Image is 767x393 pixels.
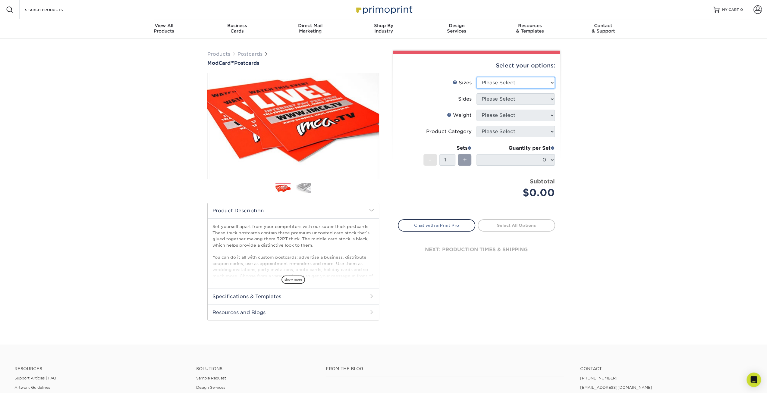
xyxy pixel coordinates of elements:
a: Resources& Templates [493,19,567,39]
h2: Specifications & Templates [208,289,379,304]
h4: Resources [14,366,187,371]
a: ModCard™Postcards [207,60,379,66]
div: next: production times & shipping [398,232,555,268]
div: Weight [447,112,472,119]
span: Contact [567,23,640,28]
span: Resources [493,23,567,28]
span: - [429,155,432,164]
p: Set yourself apart from your competitors with our super thick postcards. These thick postcards co... [212,223,374,285]
a: Shop ByIndustry [347,19,420,39]
h4: Solutions [196,366,317,371]
span: 0 [740,8,743,12]
h1: Postcards [207,60,379,66]
a: DesignServices [420,19,493,39]
span: Direct Mail [274,23,347,28]
span: + [463,155,467,164]
div: Products [127,23,201,34]
div: & Support [567,23,640,34]
span: ModCard™ [207,60,234,66]
a: Products [207,51,230,57]
span: Business [200,23,274,28]
a: Sample Request [196,376,226,380]
div: Cards [200,23,274,34]
div: Sets [423,145,472,152]
div: Sides [458,95,472,103]
img: Primoprint [354,3,414,16]
a: [EMAIL_ADDRESS][DOMAIN_NAME] [580,385,652,390]
div: Open Intercom Messenger [747,373,761,387]
img: ModCard™ 01 [207,67,379,185]
h4: From the Blog [326,366,564,371]
span: Shop By [347,23,420,28]
img: Postcards 01 [275,184,291,194]
a: Contact [580,366,753,371]
img: Postcards 02 [296,183,311,194]
span: show more [281,276,305,284]
div: $0.00 [481,186,555,200]
div: Services [420,23,493,34]
div: Quantity per Set [476,145,555,152]
div: Product Category [426,128,472,135]
div: & Templates [493,23,567,34]
input: SEARCH PRODUCTS..... [24,6,83,13]
a: Direct MailMarketing [274,19,347,39]
a: BusinessCards [200,19,274,39]
div: Select your options: [398,54,555,77]
span: MY CART [722,7,739,12]
a: Select All Options [478,219,555,231]
h2: Product Description [208,203,379,218]
a: Chat with a Print Pro [398,219,475,231]
span: Design [420,23,493,28]
a: View AllProducts [127,19,201,39]
strong: Subtotal [530,178,555,185]
h2: Resources and Blogs [208,304,379,320]
div: Industry [347,23,420,34]
a: Contact& Support [567,19,640,39]
a: Design Services [196,385,225,390]
div: Sizes [453,79,472,86]
a: Postcards [237,51,262,57]
a: [PHONE_NUMBER] [580,376,617,380]
div: Marketing [274,23,347,34]
span: View All [127,23,201,28]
